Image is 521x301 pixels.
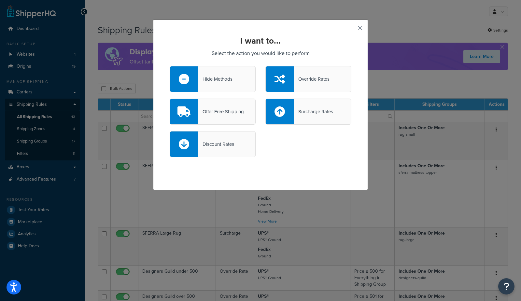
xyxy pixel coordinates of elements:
[294,75,330,84] div: Override Rates
[170,49,351,58] p: Select the action you would like to perform
[240,34,281,47] strong: I want to...
[498,278,514,294] button: Open Resource Center
[198,107,244,116] div: Offer Free Shipping
[294,107,333,116] div: Surcharge Rates
[198,140,234,149] div: Discount Rates
[198,75,232,84] div: Hide Methods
